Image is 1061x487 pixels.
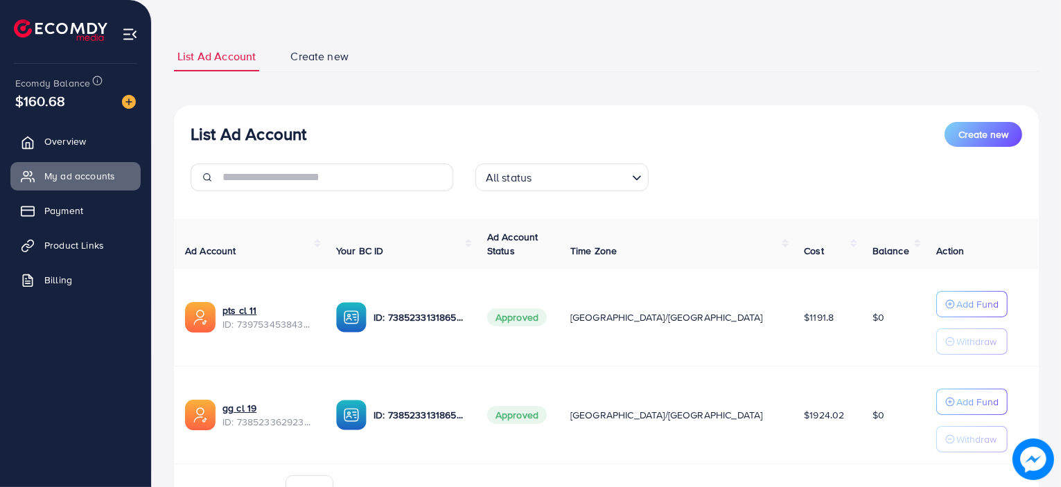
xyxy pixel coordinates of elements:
span: Overview [44,134,86,148]
span: Payment [44,204,83,218]
a: pts cl 11 [222,303,314,317]
p: ID: 7385233131865063425 [374,309,465,326]
span: Approved [487,406,547,424]
span: Approved [487,308,547,326]
div: Search for option [475,163,649,191]
span: [GEOGRAPHIC_DATA]/[GEOGRAPHIC_DATA] [570,310,763,324]
p: Withdraw [956,431,997,448]
span: Ad Account [185,244,236,258]
img: ic-ads-acc.e4c84228.svg [185,400,216,430]
a: My ad accounts [10,162,141,190]
span: [GEOGRAPHIC_DATA]/[GEOGRAPHIC_DATA] [570,408,763,422]
img: image [122,95,136,109]
span: Billing [44,273,72,287]
span: Ad Account Status [487,230,538,258]
div: <span class='underline'>pts cl 11</span></br>7397534538433347585 [222,303,314,332]
button: Withdraw [936,426,1008,452]
span: Product Links [44,238,104,252]
span: Create new [958,127,1008,141]
span: Action [936,244,964,258]
span: $1924.02 [804,408,844,422]
span: $160.68 [15,91,65,111]
span: Time Zone [570,244,617,258]
img: menu [122,26,138,42]
span: List Ad Account [177,48,256,64]
a: Billing [10,266,141,294]
p: ID: 7385233131865063425 [374,407,465,423]
img: logo [14,19,107,41]
a: Payment [10,197,141,224]
p: Add Fund [956,296,999,312]
span: Balance [873,244,909,258]
p: Add Fund [956,393,999,410]
input: Search for option [536,165,626,188]
img: image [1012,439,1054,480]
h3: List Ad Account [191,124,306,144]
a: Product Links [10,231,141,259]
img: ic-ba-acc.ded83a64.svg [336,302,367,333]
button: Create new [945,122,1022,147]
span: Create new [290,48,349,64]
button: Add Fund [936,291,1008,317]
span: $1191.8 [804,310,834,324]
img: ic-ads-acc.e4c84228.svg [185,302,216,333]
img: ic-ba-acc.ded83a64.svg [336,400,367,430]
span: Cost [804,244,824,258]
span: All status [483,168,535,188]
div: <span class='underline'>gg cl 19</span></br>7385233629238247440 [222,401,314,430]
p: Withdraw [956,333,997,350]
span: $0 [873,310,884,324]
button: Add Fund [936,389,1008,415]
span: ID: 7385233629238247440 [222,415,314,429]
span: My ad accounts [44,169,115,183]
span: Your BC ID [336,244,384,258]
a: gg cl 19 [222,401,314,415]
span: Ecomdy Balance [15,76,90,90]
span: ID: 7397534538433347585 [222,317,314,331]
span: $0 [873,408,884,422]
a: Overview [10,127,141,155]
button: Withdraw [936,328,1008,355]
